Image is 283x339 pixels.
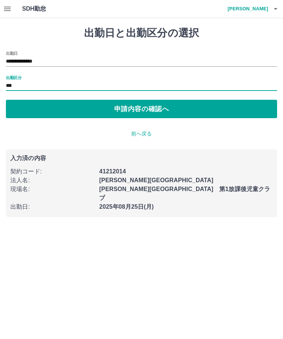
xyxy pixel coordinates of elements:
button: 申請内容の確認へ [6,100,277,118]
p: 契約コード : [10,167,95,176]
b: [PERSON_NAME][GEOGRAPHIC_DATA] [99,177,213,183]
p: 前へ戻る [6,130,277,138]
b: [PERSON_NAME][GEOGRAPHIC_DATA] 第1放課後児童クラブ [99,186,270,201]
p: 現場名 : [10,185,95,194]
label: 出勤区分 [6,75,21,80]
h1: 出勤日と出勤区分の選択 [6,27,277,39]
b: 2025年08月25日(月) [99,204,154,210]
b: 41212014 [99,168,126,174]
label: 出勤日 [6,50,18,56]
p: 法人名 : [10,176,95,185]
p: 入力済の内容 [10,155,273,161]
p: 出勤日 : [10,202,95,211]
